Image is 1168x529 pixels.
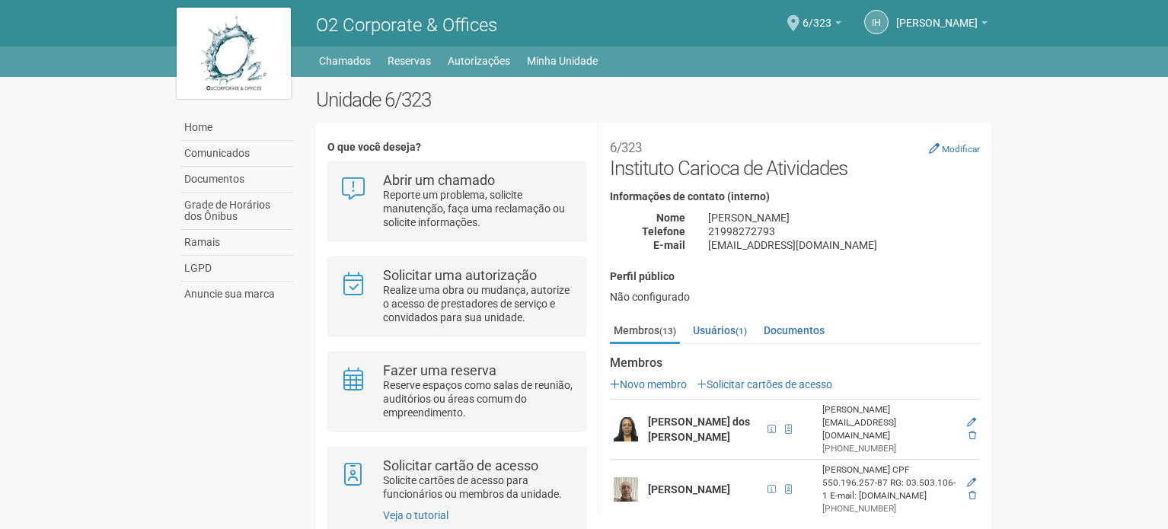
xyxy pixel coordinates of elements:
span: CPF 550.196.257-87 [763,481,780,498]
a: Anuncie sua marca [180,282,293,307]
img: user.png [614,417,638,441]
a: Grade de Horários dos Ônibus [180,193,293,230]
div: [PHONE_NUMBER] [822,502,956,515]
h2: Instituto Carioca de Atividades [610,134,980,180]
strong: E-mail [653,239,685,251]
h4: Perfil público [610,271,980,282]
a: Novo membro [610,378,687,390]
a: Excluir membro [969,430,976,441]
span: Cartão de acesso cancelado [780,421,796,438]
span: 6/323 [803,2,831,29]
div: [PERSON_NAME] CPF 550.196.257-87 RG: 03.503.106-1 E-mail: [DOMAIN_NAME] [822,464,956,502]
a: Excluir membro [969,490,976,501]
small: 6/323 [610,140,642,155]
p: Realize uma obra ou mudança, autorize o acesso de prestadores de serviço e convidados para sua un... [383,283,574,324]
img: user.png [614,477,638,502]
strong: Fazer uma reserva [383,362,496,378]
a: Minha Unidade [527,50,598,72]
div: [PERSON_NAME] [697,211,991,225]
span: Cartão de acesso ativo [780,481,796,498]
small: (1) [736,326,747,336]
div: 21998272793 [697,225,991,238]
strong: Abrir um chamado [383,172,495,188]
a: Editar membro [967,477,976,488]
a: Solicitar cartões de acesso [697,378,832,390]
div: [EMAIL_ADDRESS][DOMAIN_NAME] [697,238,991,252]
span: Igor Henrique Texeira [896,2,978,29]
strong: Solicitar cartão de acesso [383,457,538,473]
a: [PERSON_NAME] [896,19,988,31]
p: Reporte um problema, solicite manutenção, faça uma reclamação ou solicite informações. [383,188,574,229]
a: Comunicados [180,141,293,167]
a: Modificar [929,142,980,155]
a: Usuários(1) [689,319,751,342]
img: logo.jpg [177,8,291,99]
strong: Solicitar uma autorização [383,267,537,283]
a: Home [180,115,293,141]
a: Membros(13) [610,319,680,344]
small: Modificar [942,144,980,155]
a: Fazer uma reserva Reserve espaços como salas de reunião, auditórios ou áreas comum do empreendime... [340,364,573,419]
a: Ramais [180,230,293,256]
a: Documentos [760,319,828,342]
div: Não configurado [610,290,980,304]
a: Solicitar cartão de acesso Solicite cartões de acesso para funcionários ou membros da unidade. [340,459,573,501]
strong: Telefone [642,225,685,237]
a: Editar membro [967,417,976,428]
span: CPF 034.066.717-64 [763,421,780,438]
a: Abrir um chamado Reporte um problema, solicite manutenção, faça uma reclamação ou solicite inform... [340,174,573,229]
a: Documentos [180,167,293,193]
div: [PERSON_NAME][EMAIL_ADDRESS][DOMAIN_NAME] [822,403,956,442]
a: Chamados [319,50,371,72]
strong: [PERSON_NAME] dos [PERSON_NAME] [648,416,750,443]
strong: Membros [610,356,980,370]
small: (13) [659,326,676,336]
a: LGPD [180,256,293,282]
strong: [PERSON_NAME] [648,483,730,496]
p: Solicite cartões de acesso para funcionários ou membros da unidade. [383,473,574,501]
span: O2 Corporate & Offices [316,14,497,36]
a: Solicitar uma autorização Realize uma obra ou mudança, autorize o acesso de prestadores de serviç... [340,269,573,324]
a: 6/323 [803,19,841,31]
p: Reserve espaços como salas de reunião, auditórios ou áreas comum do empreendimento. [383,378,574,419]
a: Autorizações [448,50,510,72]
a: Reservas [388,50,431,72]
a: Veja o tutorial [383,509,448,521]
div: [PHONE_NUMBER] [822,442,956,455]
h4: Informações de contato (interno) [610,191,980,202]
a: IH [864,10,889,34]
h4: O que você deseja? [327,142,586,153]
h2: Unidade 6/323 [316,88,991,111]
strong: Nome [656,212,685,224]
